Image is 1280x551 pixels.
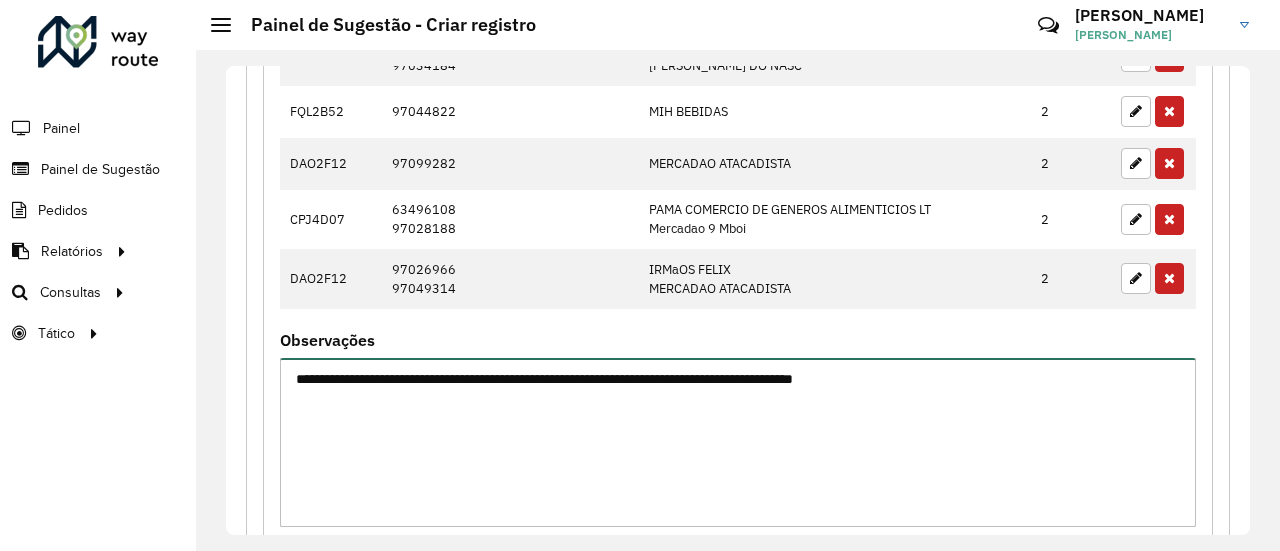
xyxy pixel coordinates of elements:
[382,138,639,190] td: 97099282
[638,138,1030,190] td: MERCADAO ATACADISTA
[382,86,639,138] td: 97044822
[41,241,103,262] span: Relatórios
[280,138,382,190] td: DAO2F12
[280,249,382,308] td: DAO2F12
[382,249,639,308] td: 97026966 97049314
[41,159,160,180] span: Painel de Sugestão
[38,323,75,344] span: Tático
[382,190,639,249] td: 63496108 97028188
[1031,86,1111,138] td: 2
[1075,6,1225,25] h3: [PERSON_NAME]
[1031,138,1111,190] td: 2
[638,190,1030,249] td: PAMA COMERCIO DE GENEROS ALIMENTICIOS LT Mercadao 9 Mboi
[1027,4,1070,47] a: Contato Rápido
[1075,26,1225,44] span: [PERSON_NAME]
[280,328,375,352] label: Observações
[638,249,1030,308] td: IRMaOS FELIX MERCADAO ATACADISTA
[38,200,88,221] span: Pedidos
[280,190,382,249] td: CPJ4D07
[40,282,101,303] span: Consultas
[43,118,80,139] span: Painel
[1031,249,1111,308] td: 2
[280,86,382,138] td: FQL2B52
[1031,190,1111,249] td: 2
[638,86,1030,138] td: MIH BEBIDAS
[231,14,536,36] h2: Painel de Sugestão - Criar registro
